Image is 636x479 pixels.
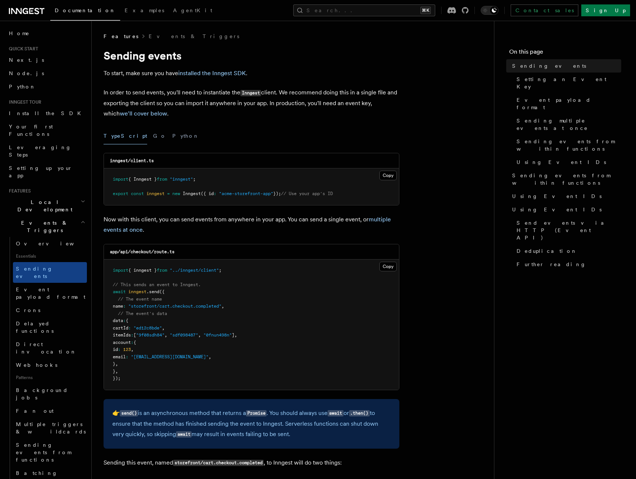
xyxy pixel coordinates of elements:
[16,307,40,313] span: Crons
[113,304,123,309] span: name
[9,124,53,137] span: Your first Functions
[219,268,221,273] span: ;
[9,57,44,63] span: Next.js
[115,361,118,366] span: ,
[517,261,586,268] span: Further reading
[167,191,170,196] span: =
[176,431,192,438] code: await
[6,188,31,194] span: Features
[281,191,333,196] span: // Use your app's ID
[512,62,586,70] span: Sending events
[511,4,578,16] a: Contact sales
[379,262,397,271] button: Copy
[173,7,212,13] span: AgentKit
[110,158,154,163] code: inngest/client.ts
[16,321,54,334] span: Delayed functions
[517,117,621,132] span: Sending multiple events at once
[514,73,621,93] a: Setting an Event Key
[9,144,71,158] span: Leveraging Steps
[120,410,138,416] code: send()
[55,7,116,13] span: Documentation
[9,30,30,37] span: Home
[6,141,87,161] a: Leveraging Steps
[13,250,87,262] span: Essentials
[120,2,169,20] a: Examples
[13,262,87,283] a: Sending events
[104,68,399,78] p: To start, make sure you have .
[379,171,397,180] button: Copy
[113,332,131,338] span: itemIds
[9,84,36,90] span: Python
[113,354,126,359] span: email
[128,304,221,309] span: "storefront/cart.checkout.completed"
[133,332,136,338] span: [
[6,219,81,234] span: Events & Triggers
[131,340,133,345] span: :
[234,332,237,338] span: ,
[165,332,167,338] span: ,
[517,158,606,166] span: Using Event IDs
[517,138,621,153] span: Sending events from within functions
[153,128,166,144] button: Go
[6,216,87,237] button: Events & Triggers
[13,358,87,372] a: Webhooks
[16,442,71,463] span: Sending events from functions
[118,347,121,352] span: :
[198,332,201,338] span: ,
[149,33,239,40] a: Events & Triggers
[133,340,136,345] span: {
[50,2,120,21] a: Documentation
[131,354,209,359] span: "[EMAIL_ADDRESS][DOMAIN_NAME]"
[123,318,126,323] span: :
[112,408,390,440] p: 👉 is an asynchronous method that returns a . You should always use or to ensure that the method h...
[16,408,54,414] span: Fan out
[159,289,165,294] span: ({
[512,172,621,187] span: Sending events from within functions
[125,7,164,13] span: Examples
[104,33,138,40] span: Features
[6,120,87,141] a: Your first Functions
[13,283,87,304] a: Event payload format
[6,53,87,67] a: Next.js
[162,325,165,331] span: ,
[172,128,199,144] button: Python
[133,325,162,331] span: "ed12c8bde"
[6,99,41,105] span: Inngest tour
[514,244,621,258] a: Deduplication
[514,93,621,114] a: Event payload format
[581,4,630,16] a: Sign Up
[512,206,602,213] span: Using Event IDs
[113,369,115,374] span: }
[173,460,264,466] code: storefront/cart.checkout.completed
[13,317,87,338] a: Delayed functions
[170,332,198,338] span: "sdf098487"
[113,191,128,196] span: export
[113,340,131,345] span: account
[509,203,621,216] a: Using Event IDs
[13,304,87,317] a: Crons
[16,387,68,401] span: Background jobs
[514,135,621,155] a: Sending events from within functions
[13,237,87,250] a: Overview
[113,325,128,331] span: cartId
[9,165,72,178] span: Setting up your app
[16,341,77,355] span: Direct invocation
[146,191,165,196] span: inngest
[104,214,399,235] p: Now with this client, you can send events from anywhere in your app. You can send a single event,...
[9,70,44,76] span: Node.js
[517,247,577,255] span: Deduplication
[118,311,167,316] span: // The event's data
[6,27,87,40] a: Home
[16,421,86,435] span: Multiple triggers & wildcards
[157,177,167,182] span: from
[170,268,219,273] span: "../inngest/client"
[16,287,85,300] span: Event payload format
[128,325,131,331] span: :
[509,169,621,190] a: Sending events from within functions
[110,249,175,254] code: app/api/checkout/route.ts
[203,332,232,338] span: "0fnun498n"
[509,47,621,59] h4: On this page
[13,338,87,358] a: Direct invocation
[514,114,621,135] a: Sending multiple events at once
[514,258,621,271] a: Further reading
